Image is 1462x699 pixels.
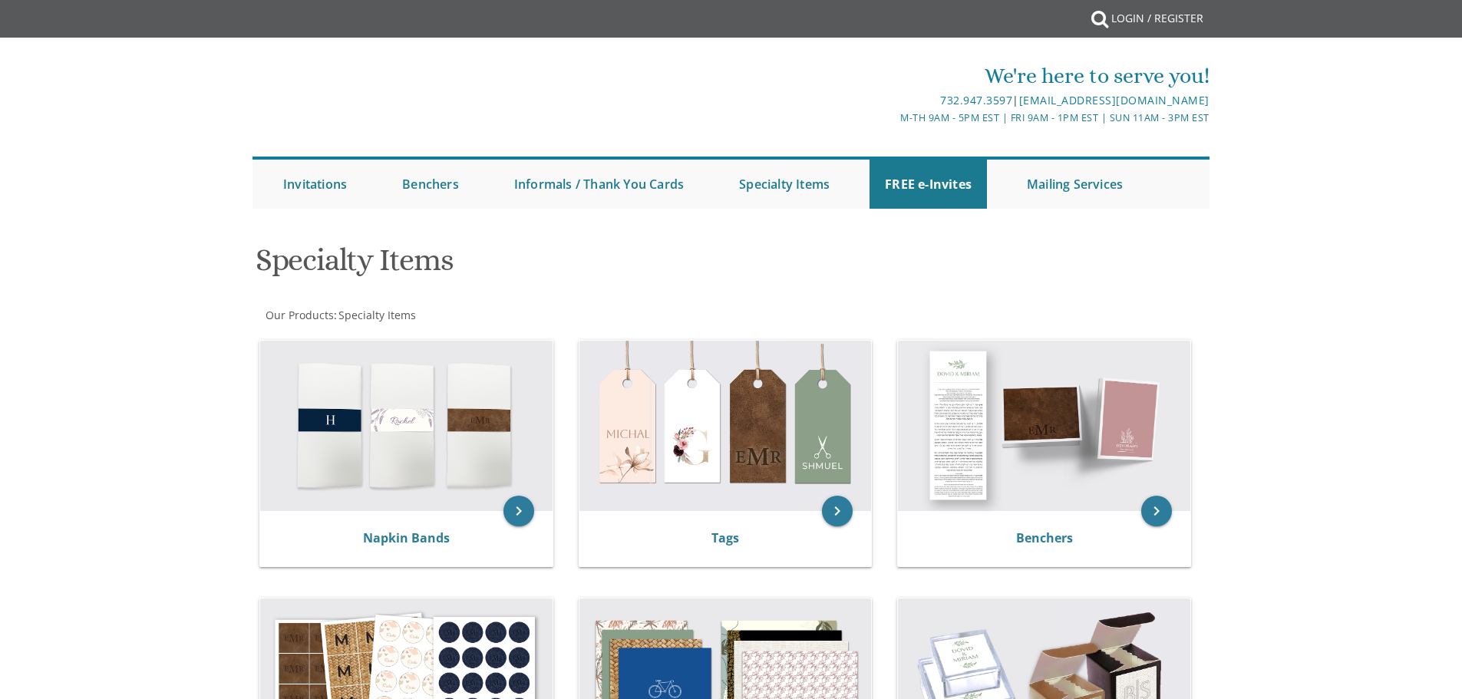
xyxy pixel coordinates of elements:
span: Specialty Items [338,308,416,322]
a: FREE e-Invites [870,160,987,209]
a: Benchers [1016,529,1073,546]
a: Our Products [264,308,334,322]
a: keyboard_arrow_right [822,496,853,526]
a: keyboard_arrow_right [1141,496,1172,526]
div: | [573,91,1210,110]
img: Benchers [898,341,1190,511]
a: Specialty Items [724,160,845,209]
a: Invitations [268,160,362,209]
a: Specialty Items [337,308,416,322]
a: Tags [711,529,739,546]
a: Napkin Bands [363,529,450,546]
a: [EMAIL_ADDRESS][DOMAIN_NAME] [1019,93,1210,107]
h1: Specialty Items [256,243,882,289]
a: Benchers [387,160,474,209]
div: : [252,308,731,323]
a: Mailing Services [1012,160,1138,209]
a: keyboard_arrow_right [503,496,534,526]
img: Tags [579,341,872,511]
div: We're here to serve you! [573,61,1210,91]
div: M-Th 9am - 5pm EST | Fri 9am - 1pm EST | Sun 11am - 3pm EST [573,110,1210,126]
img: Napkin Bands [260,341,553,511]
a: 732.947.3597 [940,93,1012,107]
a: Informals / Thank You Cards [499,160,699,209]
